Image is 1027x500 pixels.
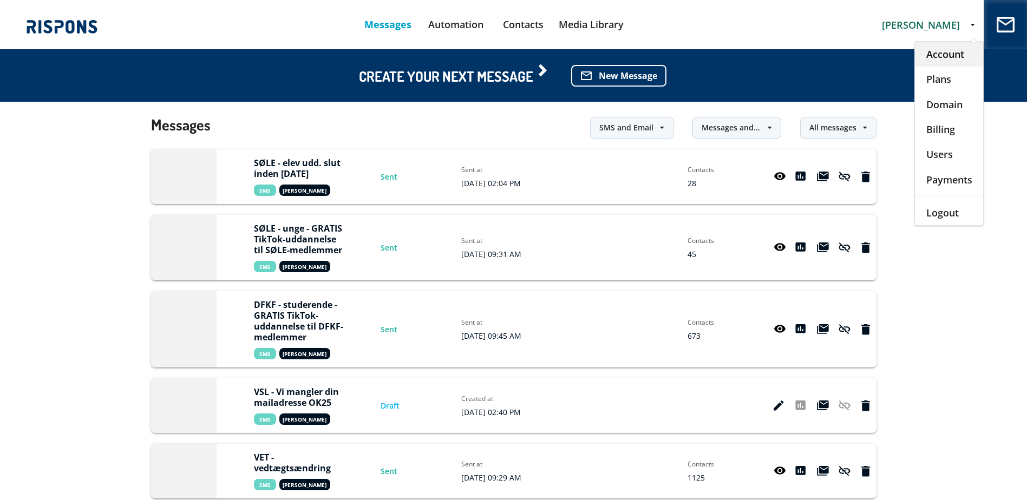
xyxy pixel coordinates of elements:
[839,242,851,253] i: Freeze message
[861,466,870,477] i: Delete message
[688,236,731,245] div: Contacts
[817,400,829,411] i: Duplicate message
[795,324,806,335] i: Message analytics
[915,92,983,117] div: Domain
[381,172,424,182] div: Sent
[381,324,424,335] div: Sent
[861,324,870,335] i: Delete message
[359,70,550,82] span: CREATE YOUR NEXT MESSAGE
[254,185,276,196] span: Sms
[915,67,983,91] div: Plans
[381,400,424,411] div: Draft
[461,331,537,341] div: [DATE] 09:45 AM
[279,261,330,272] span: [PERSON_NAME]
[915,117,983,142] div: Billing
[839,466,851,477] i: Freeze message
[688,249,731,259] div: 45
[461,178,537,188] div: [DATE] 02:04 PM
[688,318,731,327] div: Contacts
[795,242,806,253] i: Message analytics
[702,122,761,133] div: Messages and Automation
[461,472,537,483] div: [DATE] 09:29 AM
[461,249,537,259] div: [DATE] 09:31 AM
[688,165,731,174] div: Contacts
[279,348,330,359] span: [PERSON_NAME]
[461,394,537,403] div: Created at
[254,261,276,272] span: Sms
[461,407,537,417] div: [DATE] 02:40 PM
[461,165,537,174] div: Sent at
[254,452,343,473] div: VET - vedtægtsændring
[915,167,983,192] div: Payments
[580,69,593,82] i: mail_outline
[381,466,424,477] div: Sent
[254,157,343,179] div: SØLE - elev udd. slut inden [DATE]
[774,324,786,335] i: Preview
[422,11,489,38] a: Automation
[254,348,276,359] span: Sms
[254,413,276,425] span: Sms
[254,479,276,490] span: Sms
[774,400,784,411] i: Edit
[774,242,786,253] i: Preview
[809,122,856,133] div: All messages
[861,242,870,253] i: Delete message
[688,472,731,483] div: 1125
[774,466,786,477] i: Preview
[882,18,960,31] span: [PERSON_NAME]
[688,331,731,341] div: 673
[254,386,343,408] div: VSL - Vi mangler din mailadresse OK25
[817,466,829,477] i: Duplicate message
[688,178,731,188] div: 28
[461,459,537,469] div: Sent at
[571,65,666,87] button: mail_outlineNew Message
[839,172,851,182] i: Freeze message
[557,11,625,38] a: Media Library
[461,236,537,245] div: Sent at
[795,466,806,477] i: Message analytics
[254,299,343,343] div: DFKF - studerende - GRATIS TikTok-uddannelse til DFKF-medlemmer
[861,172,870,182] i: Delete message
[279,479,330,490] span: [PERSON_NAME]
[839,400,851,411] i: Can not freeze drafts
[254,223,343,255] div: SØLE - unge - GRATIS TikTok-uddannelse til SØLE-medlemmer
[151,100,211,149] h1: Messages
[279,413,330,425] span: [PERSON_NAME]
[795,172,806,182] i: Message analytics
[461,318,537,327] div: Sent at
[489,11,557,38] a: Contacts
[861,400,870,411] i: Delete message
[599,122,653,133] div: SMS and Email
[688,459,731,469] div: Contacts
[915,142,983,167] div: Users
[839,324,851,335] i: Freeze message
[354,11,422,38] a: Messages
[795,400,806,411] i: Message analytics
[915,200,983,225] div: Logout
[279,185,330,196] span: [PERSON_NAME]
[817,242,829,253] i: Duplicate message
[381,242,424,253] div: Sent
[774,172,786,182] i: Preview
[817,324,829,335] i: Duplicate message
[915,42,983,67] div: Account
[817,172,829,182] i: Duplicate message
